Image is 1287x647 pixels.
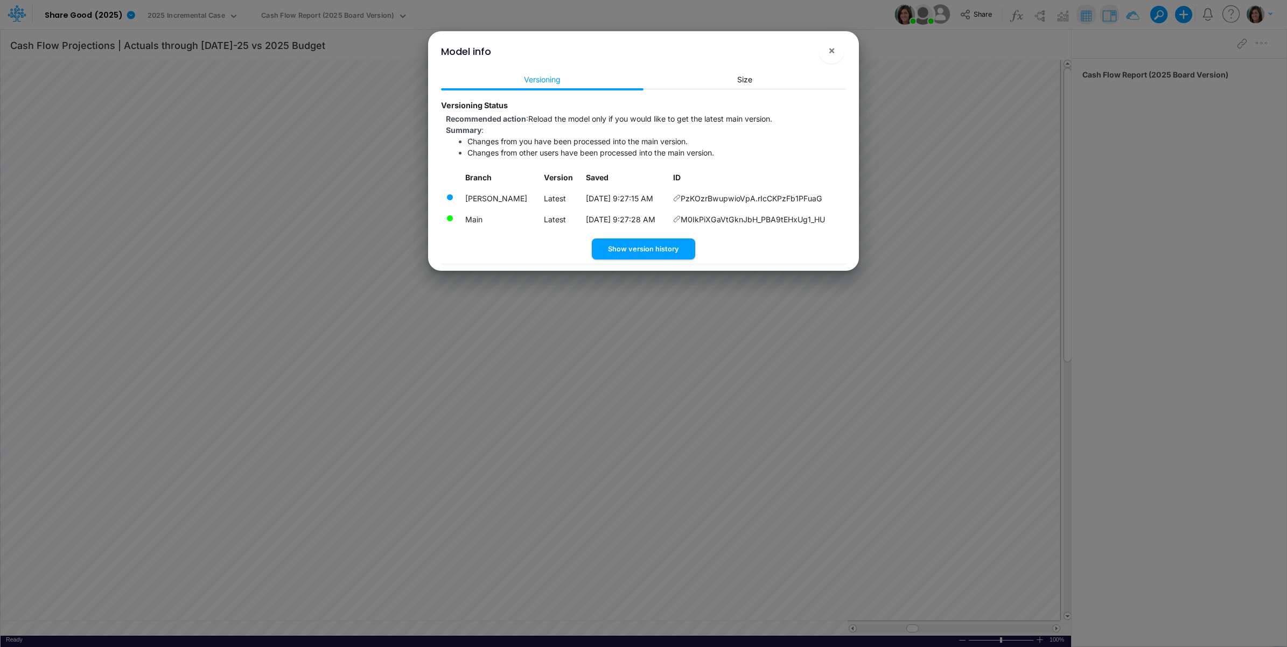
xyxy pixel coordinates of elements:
[582,167,668,188] th: Local date/time when this version was saved
[460,188,539,209] td: Model version currently loaded
[673,193,681,204] span: Copy hyperlink to this version of the model
[446,124,846,136] div: :
[592,238,695,259] button: Show version history
[441,101,508,110] strong: Versioning Status
[819,38,844,64] button: Close
[528,114,772,123] span: Reload the model only if you would like to get the latest main version.
[539,188,582,209] td: Latest
[446,193,454,201] div: The changes in this model version have been processed into the latest main version
[460,167,539,188] th: Branch
[539,167,582,188] th: Version
[441,69,643,89] a: Versioning
[446,114,772,123] span: :
[539,209,582,230] td: Latest
[467,137,688,146] span: Changes from you have been processed into the main version.
[446,114,526,123] strong: Recommended action
[643,69,846,89] a: Size
[582,209,668,230] td: Local date/time when this version was saved
[668,209,846,230] td: M0IkPiXGaVtGknJbH_PBA9tEHxUg1_HU
[681,193,822,204] span: PzKOzrBwupwioVpA.rIcCKPzFb1PFuaG
[446,125,481,135] strong: Summary
[582,188,668,209] td: Local date/time when this version was saved
[673,214,681,225] span: Copy hyperlink to this version of the model
[460,209,539,230] td: Latest merged version
[441,44,491,59] div: Model info
[446,214,454,222] div: There are no pending changes currently being processed
[467,148,714,157] span: Changes from other users have been processed into the main version.
[828,44,835,57] span: ×
[668,167,846,188] th: ID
